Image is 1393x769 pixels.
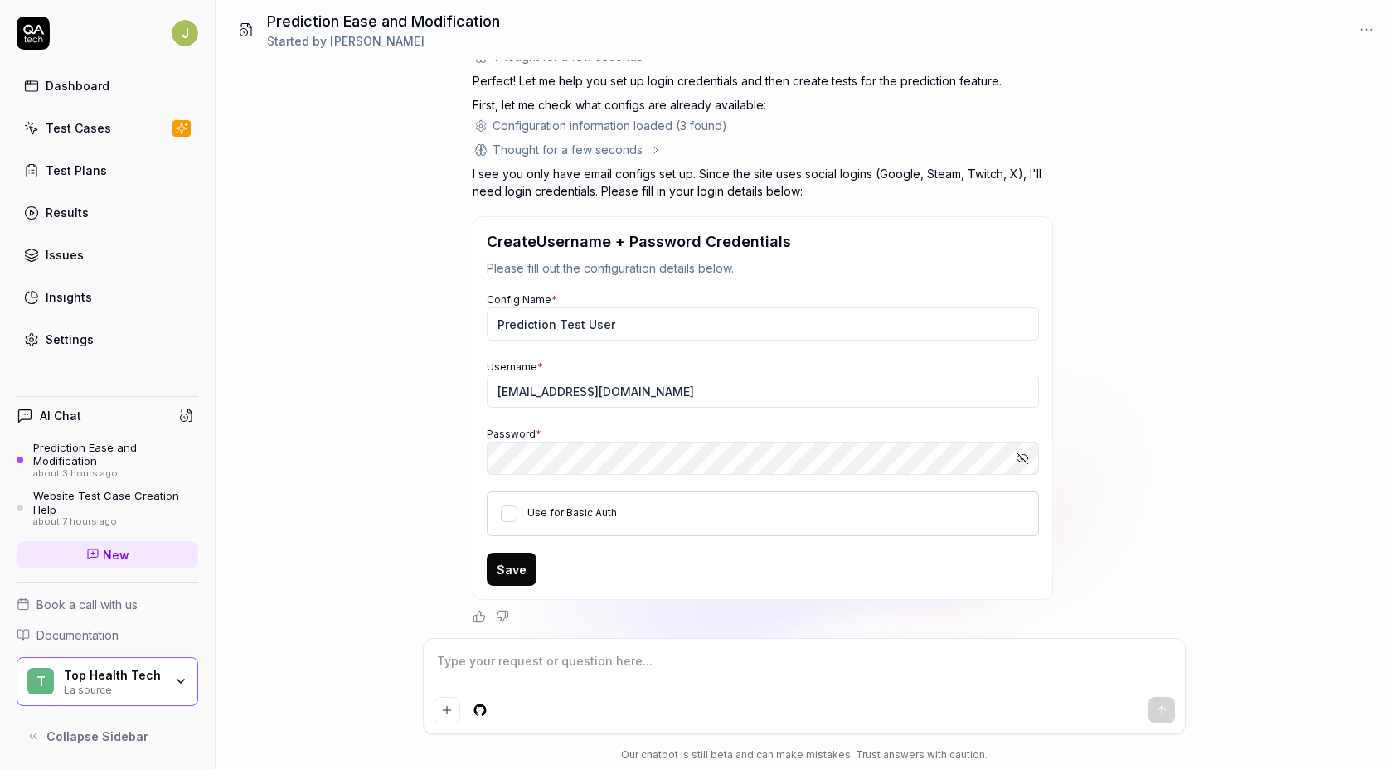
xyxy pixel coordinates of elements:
[17,541,198,568] a: New
[172,20,198,46] span: J
[473,165,1053,200] p: I see you only have email configs set up. Since the site uses social logins (Google, Steam, Twitc...
[17,626,198,644] a: Documentation
[46,77,109,94] div: Dashboard
[36,596,138,613] span: Book a call with us
[33,489,198,516] div: Website Test Case Creation Help
[330,34,425,48] span: [PERSON_NAME]
[487,360,543,373] label: Username
[493,117,727,134] div: Configuration information loaded (3 found)
[487,293,557,306] label: Config Name
[33,468,198,480] div: about 3 hours ago
[17,239,198,271] a: Issues
[17,112,198,144] a: Test Cases
[493,141,643,158] div: Thought for a few seconds
[487,259,1039,277] p: Please fill out the configuration details below.
[487,553,536,586] button: Save
[172,17,198,50] button: J
[17,281,198,313] a: Insights
[434,697,460,723] button: Add attachment
[17,596,198,613] a: Book a call with us
[473,96,1053,114] p: First, let me check what configs are already available:
[46,331,94,348] div: Settings
[17,70,198,102] a: Dashboard
[487,307,1039,341] input: My Config
[64,682,163,695] div: La source
[33,516,198,528] div: about 7 hours ago
[17,196,198,229] a: Results
[267,10,500,32] h1: Prediction Ease and Modification
[267,32,500,50] div: Started by
[17,657,198,707] button: TTop Health TechLa source
[487,230,1039,253] h3: Create Username + Password Credentials
[64,668,163,683] div: Top Health Tech
[46,204,89,221] div: Results
[17,154,198,186] a: Test Plans
[46,119,111,137] div: Test Cases
[473,72,1053,89] p: Perfect! Let me help you set up login credentials and then create tests for the prediction feature.
[33,441,198,468] div: Prediction Ease and Modification
[27,668,54,694] span: T
[46,246,84,264] div: Issues
[46,728,148,745] span: Collapse Sidebar
[103,546,129,563] span: New
[40,407,81,424] h4: AI Chat
[36,626,119,644] span: Documentation
[17,323,198,355] a: Settings
[527,506,617,519] label: Use for Basic Auth
[17,489,198,527] a: Website Test Case Creation Helpabout 7 hours ago
[46,288,92,306] div: Insights
[473,610,486,623] button: Positive feedback
[17,441,198,479] a: Prediction Ease and Modificationabout 3 hours ago
[487,428,541,440] label: Password
[17,719,198,752] button: Collapse Sidebar
[423,747,1186,762] div: Our chatbot is still beta and can make mistakes. Trust answers with caution.
[46,162,107,179] div: Test Plans
[496,610,509,623] button: Negative feedback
